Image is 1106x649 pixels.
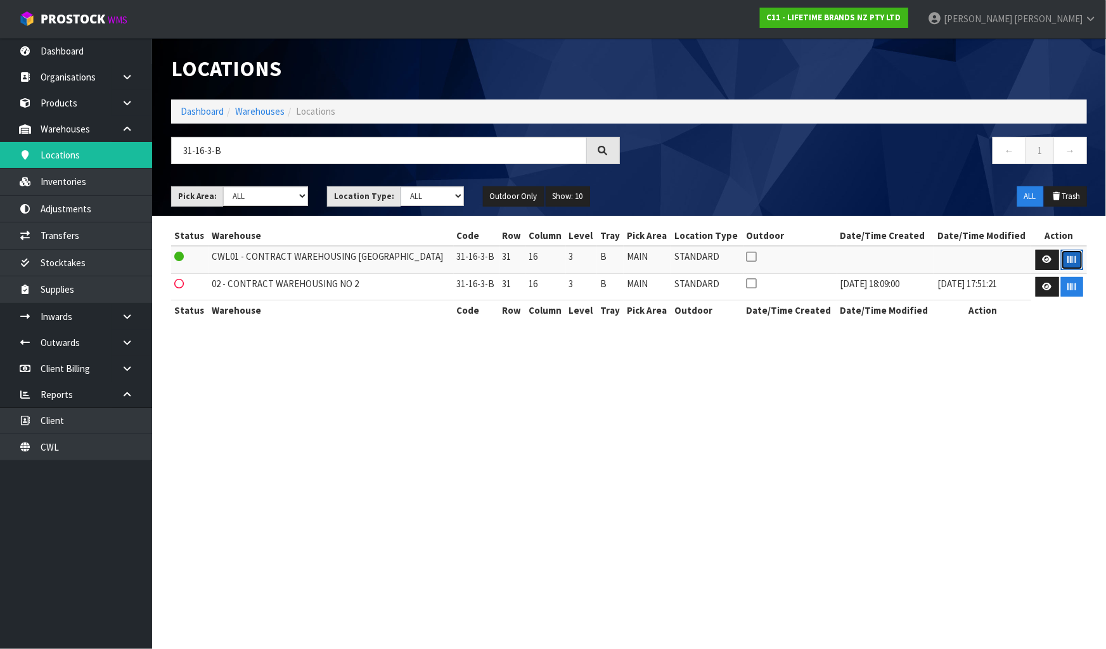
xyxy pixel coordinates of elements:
[597,246,624,273] td: B
[334,191,394,202] strong: Location Type:
[525,246,566,273] td: 16
[743,300,837,320] th: Date/Time Created
[19,11,35,27] img: cube-alt.png
[837,273,934,300] td: [DATE] 18:09:00
[525,273,566,300] td: 16
[1031,226,1087,246] th: Action
[1045,186,1087,207] button: Trash
[671,226,743,246] th: Location Type
[837,226,934,246] th: Date/Time Created
[171,226,209,246] th: Status
[171,57,620,80] h1: Locations
[181,105,224,117] a: Dashboard
[296,105,335,117] span: Locations
[454,300,499,320] th: Code
[235,105,285,117] a: Warehouses
[499,246,525,273] td: 31
[525,300,566,320] th: Column
[760,8,908,28] a: C11 - LIFETIME BRANDS NZ PTY LTD
[209,273,454,300] td: 02 - CONTRACT WAREHOUSING NO 2
[597,300,624,320] th: Tray
[934,273,1031,300] td: [DATE] 17:51:21
[499,300,525,320] th: Row
[671,300,743,320] th: Outdoor
[178,191,217,202] strong: Pick Area:
[639,137,1088,168] nav: Page navigation
[624,273,671,300] td: MAIN
[671,273,743,300] td: STANDARD
[108,14,127,26] small: WMS
[624,246,671,273] td: MAIN
[934,226,1031,246] th: Date/Time Modified
[209,226,454,246] th: Warehouse
[1017,186,1043,207] button: ALL
[624,226,671,246] th: Pick Area
[546,186,590,207] button: Show: 10
[499,273,525,300] td: 31
[209,300,454,320] th: Warehouse
[743,226,837,246] th: Outdoor
[41,11,105,27] span: ProStock
[993,137,1026,164] a: ←
[597,226,624,246] th: Tray
[837,300,934,320] th: Date/Time Modified
[1053,137,1087,164] a: →
[454,273,499,300] td: 31-16-3-B
[525,226,566,246] th: Column
[944,13,1012,25] span: [PERSON_NAME]
[624,300,671,320] th: Pick Area
[566,300,597,320] th: Level
[499,226,525,246] th: Row
[1026,137,1054,164] a: 1
[209,246,454,273] td: CWL01 - CONTRACT WAREHOUSING [GEOGRAPHIC_DATA]
[671,246,743,273] td: STANDARD
[566,273,597,300] td: 3
[171,137,587,164] input: Search locations
[934,300,1031,320] th: Action
[171,300,209,320] th: Status
[566,246,597,273] td: 3
[454,226,499,246] th: Code
[454,246,499,273] td: 31-16-3-B
[566,226,597,246] th: Level
[597,273,624,300] td: B
[483,186,544,207] button: Outdoor Only
[1014,13,1083,25] span: [PERSON_NAME]
[767,12,901,23] strong: C11 - LIFETIME BRANDS NZ PTY LTD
